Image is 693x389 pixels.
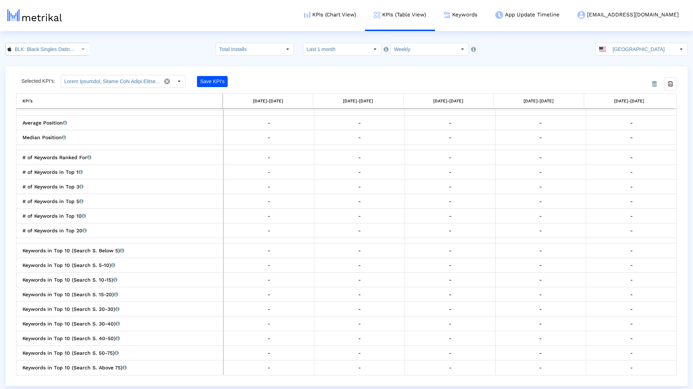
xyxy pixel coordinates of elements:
[675,43,687,55] div: Select
[22,211,221,221] div: # of Keywords in Top 10
[408,363,493,372] div: -
[317,226,402,235] div: -
[226,261,311,270] div: -
[408,226,493,235] div: -
[22,167,221,177] div: # of Keywords in Top 1
[226,118,311,127] div: -
[498,133,583,142] div: -
[22,133,221,142] div: Median Position
[317,133,402,142] div: -
[456,43,469,55] div: Select
[22,363,221,372] div: Keywords in Top 10 (Search S. Above 75)
[226,334,311,343] div: -
[408,334,493,343] div: -
[434,96,464,106] div: [DATE]-[DATE]
[498,118,583,127] div: -
[317,182,402,191] div: -
[408,304,493,314] div: -
[21,75,61,88] div: Selected KPI’s:
[498,226,583,235] div: -
[589,261,674,270] div: -
[498,153,583,162] div: -
[589,319,674,328] div: -
[317,153,402,162] div: -
[173,75,185,87] div: Select
[317,211,402,221] div: -
[317,246,402,255] div: -
[614,96,644,106] div: [DATE]-[DATE]
[408,133,493,142] div: -
[304,12,310,18] img: kpi-chart-menu-icon.png
[498,290,583,299] div: -
[317,348,402,358] div: -
[317,363,402,372] div: -
[664,77,677,90] div: Export all data
[22,118,221,127] div: Average Position
[7,9,62,21] img: metrical-logo-light.png
[589,363,674,372] div: -
[317,118,402,127] div: -
[22,275,221,284] div: Keywords in Top 10 (Search S. 10-15)
[498,319,583,328] div: -
[317,275,402,284] div: -
[197,76,228,87] button: Save KPI’s
[22,226,221,235] div: # of Keywords in Top 20
[584,94,674,108] td: Column 09/14/25-09/20/25
[408,290,493,299] div: -
[589,275,674,284] div: -
[22,319,221,328] div: Keywords in Top 10 (Search S. 30-40)
[589,118,674,127] div: -
[226,197,311,206] div: -
[498,167,583,177] div: -
[589,182,674,191] div: -
[498,304,583,314] div: -
[498,182,583,191] div: -
[494,94,584,108] td: Column 09/07/25-09/13/25
[408,167,493,177] div: -
[226,133,311,142] div: -
[403,94,494,108] td: Column 08/31/25-09/06/25
[226,290,311,299] div: -
[317,304,402,314] div: -
[408,348,493,358] div: -
[589,153,674,162] div: -
[226,319,311,328] div: -
[498,275,583,284] div: -
[408,211,493,221] div: -
[589,334,674,343] div: -
[223,94,313,108] td: Column 08/17/25-08/23/25
[226,275,311,284] div: -
[589,197,674,206] div: -
[317,334,402,343] div: -
[369,43,381,55] div: Select
[317,290,402,299] div: -
[408,118,493,127] div: -
[498,363,583,372] div: -
[313,94,403,108] td: Column 08/24/25-08/30/25
[408,275,493,284] div: -
[22,197,221,206] div: # of Keywords in Top 5
[498,261,583,270] div: -
[22,96,32,106] div: KPI’s
[226,246,311,255] div: -
[589,167,674,177] div: -
[589,348,674,358] div: -
[498,211,583,221] div: -
[226,153,311,162] div: -
[226,211,311,221] div: -
[317,167,402,177] div: -
[589,246,674,255] div: -
[444,12,450,18] img: keywords.png
[498,197,583,206] div: -
[22,334,221,343] div: Keywords in Top 10 (Search S. 40-50)
[22,304,221,314] div: Keywords in Top 10 (Search S. 20-30)
[22,290,221,299] div: Keywords in Top 10 (Search S. 15-20)
[253,96,283,106] div: [DATE]-[DATE]
[226,348,311,358] div: -
[317,261,402,270] div: -
[282,43,294,55] div: Select
[22,182,221,191] div: # of Keywords in Top 3
[589,211,674,221] div: -
[226,182,311,191] div: -
[498,348,583,358] div: -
